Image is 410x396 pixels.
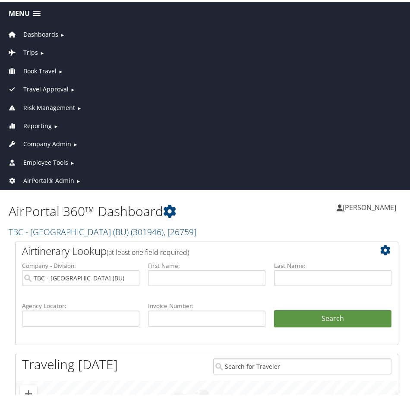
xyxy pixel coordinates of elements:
[6,28,58,37] a: Dashboards
[9,201,207,219] h1: AirPortal 360™ Dashboard
[23,65,57,74] span: Book Travel
[40,48,44,54] span: ►
[73,139,78,146] span: ►
[274,308,391,326] button: Search
[58,66,63,73] span: ►
[6,175,74,183] a: AirPortal® Admin
[9,8,30,16] span: Menu
[6,120,52,128] a: Reporting
[70,158,75,164] span: ►
[164,224,196,236] span: , [ 26759 ]
[23,156,68,166] span: Employee Tools
[70,85,75,91] span: ►
[22,354,118,372] h1: Traveling [DATE]
[107,246,189,255] span: (at least one field required)
[60,30,65,36] span: ►
[213,357,391,373] input: Search for Traveler
[6,65,57,73] a: Book Travel
[22,300,139,308] label: Agency Locator:
[54,121,58,128] span: ►
[22,242,360,257] h2: Airtinerary Lookup
[23,174,74,184] span: AirPortal® Admin
[6,47,38,55] a: Trips
[9,224,196,236] a: TBC - [GEOGRAPHIC_DATA] (BU)
[23,28,58,38] span: Dashboards
[131,224,164,236] span: ( 301946 )
[6,102,75,110] a: Risk Management
[76,176,81,182] span: ►
[23,119,52,129] span: Reporting
[77,103,82,110] span: ►
[22,260,139,268] label: Company - Division:
[23,138,71,147] span: Company Admin
[148,300,265,308] label: Invoice Number:
[337,193,405,219] a: [PERSON_NAME]
[343,201,396,211] span: [PERSON_NAME]
[4,5,45,19] a: Menu
[274,260,391,268] label: Last Name:
[6,83,69,91] a: Travel Approval
[148,260,265,268] label: First Name:
[23,46,38,56] span: Trips
[23,83,69,92] span: Travel Approval
[6,138,71,146] a: Company Admin
[23,101,75,111] span: Risk Management
[6,157,68,165] a: Employee Tools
